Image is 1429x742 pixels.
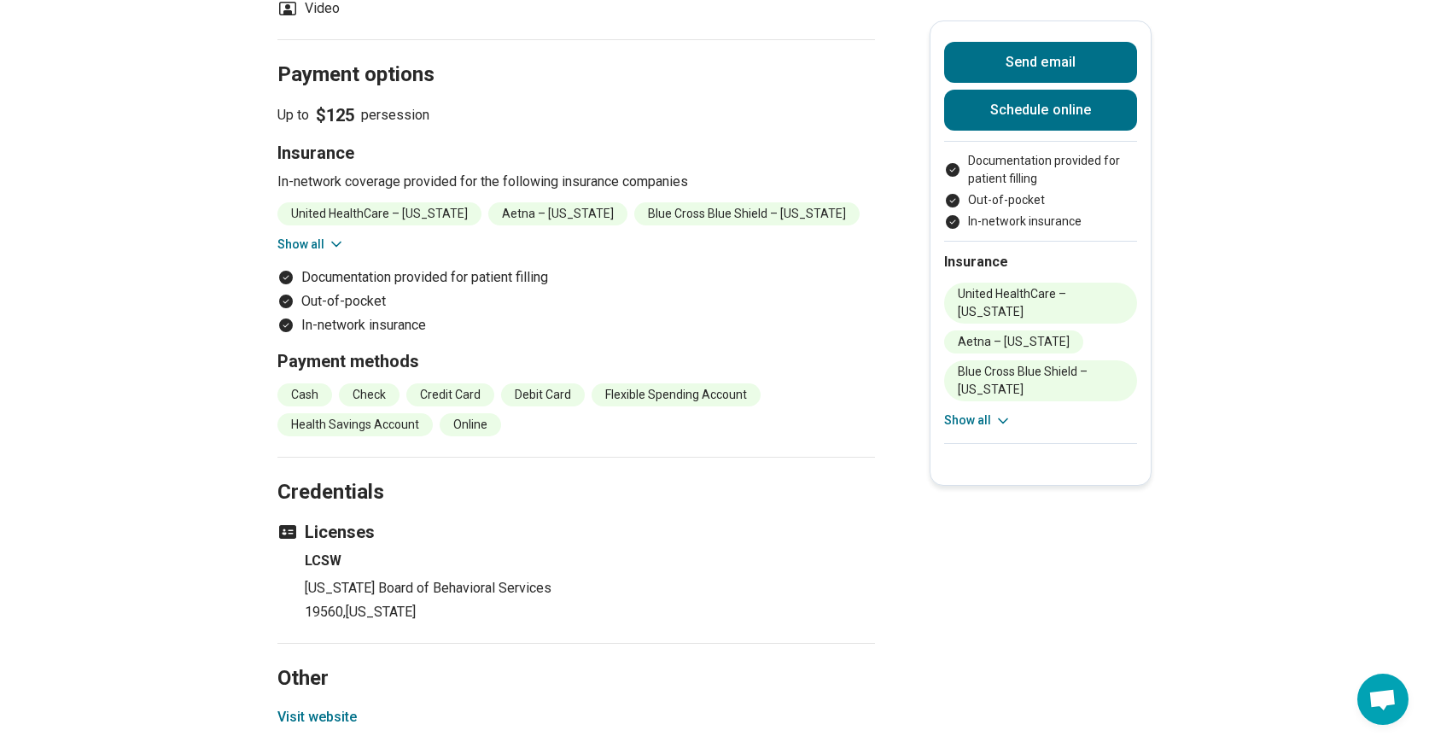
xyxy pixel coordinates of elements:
li: Check [339,383,400,406]
li: Blue Cross Blue Shield – [US_STATE] [944,360,1137,401]
li: Out-of-pocket [277,291,875,312]
h2: Other [277,623,875,693]
li: United HealthCare – [US_STATE] [944,283,1137,324]
button: Send email [944,42,1137,83]
li: Online [440,413,501,436]
li: Out-of-pocket [944,191,1137,209]
ul: Payment options [277,267,875,336]
button: Show all [944,412,1012,429]
h2: Insurance [944,252,1137,272]
li: In-network insurance [944,213,1137,231]
span: $125 [316,103,354,127]
div: Open chat [1357,674,1409,725]
h2: Credentials [277,437,875,507]
li: Debit Card [501,383,585,406]
li: United HealthCare – [US_STATE] [277,202,481,225]
h3: Payment methods [277,349,875,373]
button: Show all [277,236,345,254]
h4: LCSW [305,551,875,571]
li: In-network insurance [277,315,875,336]
li: Flexible Spending Account [592,383,761,406]
ul: Payment options [944,152,1137,231]
p: [US_STATE] Board of Behavioral Services [305,578,875,599]
li: Blue Cross Blue Shield – [US_STATE] [634,202,860,225]
li: Documentation provided for patient filling [277,267,875,288]
p: Up to per session [277,103,875,127]
h3: Licenses [277,520,875,544]
a: Schedule online [944,90,1137,131]
h2: Payment options [277,20,875,90]
p: In-network coverage provided for the following insurance companies [277,172,875,192]
li: Credit Card [406,383,494,406]
span: , [US_STATE] [343,604,416,620]
li: Cash [277,383,332,406]
li: Aetna – [US_STATE] [944,330,1083,353]
button: Visit website [277,707,357,727]
p: 19560 [305,602,875,622]
li: Aetna – [US_STATE] [488,202,627,225]
li: Health Savings Account [277,413,433,436]
h3: Insurance [277,141,875,165]
li: Documentation provided for patient filling [944,152,1137,188]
